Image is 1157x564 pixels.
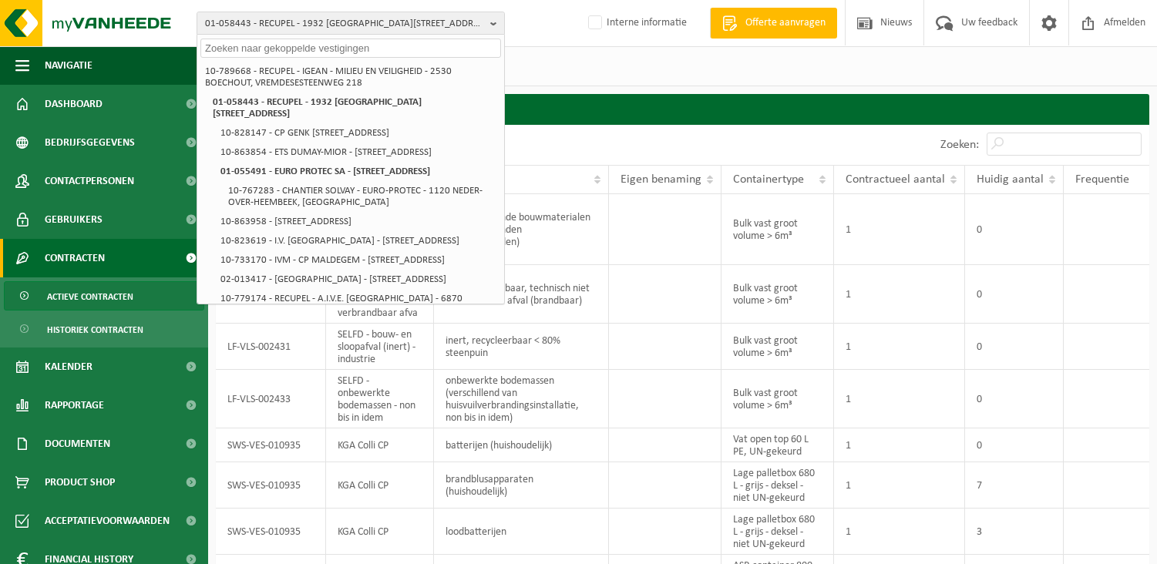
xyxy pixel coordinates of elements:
li: 10-828147 - CP GENK [STREET_ADDRESS] [216,123,501,143]
span: Eigen benaming [621,173,701,186]
td: loodbatterijen [434,509,610,555]
td: brandblusapparaten (huishoudelijk) [434,462,610,509]
td: 1 [834,194,965,265]
td: 0 [965,428,1064,462]
strong: 01-055491 - EURO PROTEC SA - [STREET_ADDRESS] [220,166,430,176]
td: niet recycleerbaar, technisch niet verbrandbaar afval (brandbaar) [434,265,610,324]
span: Contractueel aantal [846,173,945,186]
td: SELFD - onbewerkte bodemassen - non bis in idem [326,370,434,428]
td: Vat open top 60 L PE, UN-gekeurd [721,428,834,462]
td: batterijen (huishoudelijk) [434,428,610,462]
span: Frequentie [1075,173,1129,186]
span: Documenten [45,425,110,463]
span: Kalender [45,347,92,386]
span: Huidig aantal [977,173,1044,186]
td: 0 [965,370,1064,428]
span: Offerte aanvragen [742,15,829,31]
span: Contracten [45,239,105,277]
li: 10-823619 - I.V. [GEOGRAPHIC_DATA] - [STREET_ADDRESS] [216,231,501,250]
td: SWS-VES-010935 [216,462,326,509]
a: Historiek contracten [4,314,204,344]
td: asbesthoudende bouwmaterialen cementgebonden (hechtgebonden) [434,194,610,265]
span: Product Shop [45,463,115,502]
td: SWS-VES-010935 [216,509,326,555]
td: LF-VLS-002433 [216,370,326,428]
input: Zoeken naar gekoppelde vestigingen [200,39,501,58]
li: 10-767283 - CHANTIER SOLVAY - EURO-PROTEC - 1120 NEDER-OVER-HEEMBEEK, [GEOGRAPHIC_DATA] [224,181,501,212]
td: Bulk vast groot volume > 6m³ [721,370,834,428]
li: 10-863854 - ETS DUMAY-MIOR - [STREET_ADDRESS] [216,143,501,162]
td: LF-VLS-002431 [216,324,326,370]
td: 0 [965,324,1064,370]
span: Navigatie [45,46,92,85]
strong: 01-058443 - RECUPEL - 1932 [GEOGRAPHIC_DATA][STREET_ADDRESS] [213,97,422,119]
span: Containertype [733,173,804,186]
td: Bulk vast groot volume > 6m³ [721,324,834,370]
label: Zoeken: [940,139,979,151]
span: Gebruikers [45,200,103,239]
label: Interne informatie [585,12,687,35]
td: Bulk vast groot volume > 6m³ [721,194,834,265]
span: Actieve contracten [47,282,133,311]
td: 7 [965,462,1064,509]
li: 10-733170 - IVM - CP MALDEGEM - [STREET_ADDRESS] [216,250,501,270]
td: 1 [834,509,965,555]
td: KGA Colli CP [326,462,434,509]
td: 0 [965,194,1064,265]
td: Lage palletbox 680 L - grijs - deksel - niet UN-gekeurd [721,509,834,555]
td: Bulk vast groot volume > 6m³ [721,265,834,324]
button: 01-058443 - RECUPEL - 1932 [GEOGRAPHIC_DATA][STREET_ADDRESS] [197,12,505,35]
span: Rapportage [45,386,104,425]
h2: Contracten [216,94,1149,124]
a: Offerte aanvragen [710,8,837,39]
td: 1 [834,428,965,462]
td: KGA Colli CP [326,509,434,555]
td: 1 [834,265,965,324]
td: 1 [834,462,965,509]
span: Historiek contracten [47,315,143,344]
li: 10-779174 - RECUPEL - A.I.V.E. [GEOGRAPHIC_DATA] - 6870 [GEOGRAPHIC_DATA], [GEOGRAPHIC_DATA] [216,289,501,320]
td: onbewerkte bodemassen (verschillend van huisvuilverbrandingsinstallatie, non bis in idem) [434,370,610,428]
li: 02-013417 - [GEOGRAPHIC_DATA] - [STREET_ADDRESS] [216,270,501,289]
td: Lage palletbox 680 L - grijs - deksel - niet UN-gekeurd [721,462,834,509]
li: 10-863958 - [STREET_ADDRESS] [216,212,501,231]
span: Acceptatievoorwaarden [45,502,170,540]
td: inert, recycleerbaar < 80% steenpuin [434,324,610,370]
span: Bedrijfsgegevens [45,123,135,162]
td: 1 [834,324,965,370]
td: 3 [965,509,1064,555]
td: KGA Colli CP [326,428,434,462]
li: 10-789668 - RECUPEL - IGEAN - MILIEU EN VEILIGHEID - 2530 BOECHOUT, VREMDESESTEENWEG 218 [200,62,501,92]
td: 0 [965,265,1064,324]
td: 1 [834,370,965,428]
a: Actieve contracten [4,281,204,311]
td: SELFD - bouw- en sloopafval (inert) - industrie [326,324,434,370]
td: SWS-VES-010935 [216,428,326,462]
span: Contactpersonen [45,162,134,200]
span: 01-058443 - RECUPEL - 1932 [GEOGRAPHIC_DATA][STREET_ADDRESS] [205,12,484,35]
span: Dashboard [45,85,103,123]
